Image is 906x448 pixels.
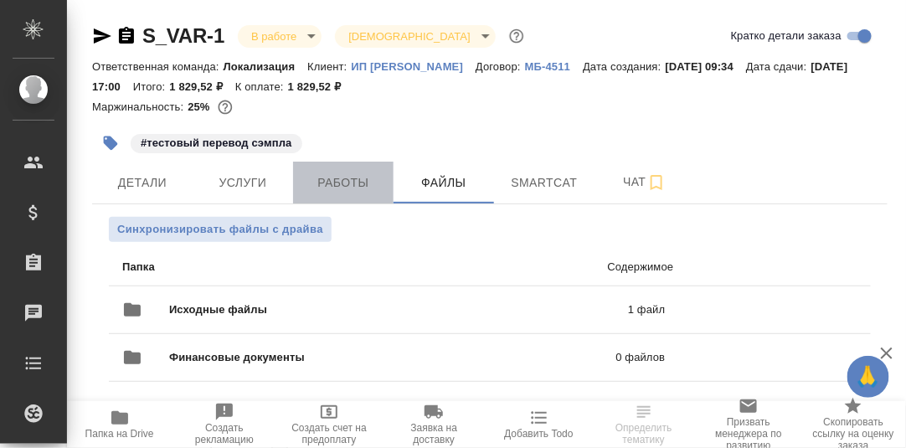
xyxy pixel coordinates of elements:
a: S_VAR-1 [142,24,224,47]
span: Создать счет на предоплату [287,422,372,445]
button: Создать счет на предоплату [277,401,382,448]
span: тестовый перевод сэмпла [129,135,304,149]
p: [DATE] 09:34 [666,60,747,73]
p: Договор: [476,60,525,73]
button: Скопировать ссылку [116,26,136,46]
button: Скопировать ссылку на оценку заказа [801,401,906,448]
p: #тестовый перевод сэмпла [141,135,292,152]
button: В работе [246,29,301,44]
button: Создать рекламацию [172,401,276,448]
button: 🙏 [847,356,889,398]
button: Добавить Todo [486,401,591,448]
button: Добавить тэг [92,125,129,162]
p: 1 829,52 ₽ [288,80,354,93]
span: Определить тематику [601,422,686,445]
p: Маржинальность: [92,100,188,113]
p: К оплате: [235,80,288,93]
p: Итого: [133,80,169,93]
span: Финансовые документы [169,349,461,366]
p: 1 829,52 ₽ [169,80,235,93]
span: 🙏 [854,359,883,394]
p: Дата сдачи: [746,60,811,73]
span: Синхронизировать файлы с драйва [117,221,323,238]
span: Работы [303,173,384,193]
span: Детали [102,173,183,193]
span: Исходные файлы [169,301,448,318]
button: [DEMOGRAPHIC_DATA] [343,29,475,44]
a: МБ-4511 [525,59,583,73]
button: 1140.00 RUB; [214,96,236,118]
span: Файлы [404,173,484,193]
p: 0 файлов [461,349,666,366]
p: 25% [188,100,214,113]
span: Добавить Todo [504,428,573,440]
p: Содержимое [381,259,673,275]
p: 1 файл [448,301,666,318]
div: В работе [238,25,322,48]
svg: Подписаться [646,173,667,193]
button: Скопировать ссылку для ЯМессенджера [92,26,112,46]
p: Локализация [224,60,308,73]
span: Создать рекламацию [182,422,266,445]
button: Синхронизировать файлы с драйва [109,217,332,242]
p: ИП [PERSON_NAME] [352,60,476,73]
button: Призвать менеджера по развитию [697,401,801,448]
a: ИП [PERSON_NAME] [352,59,476,73]
span: Smartcat [504,173,584,193]
span: Папка на Drive [85,428,154,440]
p: МБ-4511 [525,60,583,73]
div: В работе [335,25,495,48]
button: Доп статусы указывают на важность/срочность заказа [506,25,528,47]
button: folder [112,290,152,330]
p: Папка [122,259,381,275]
span: Услуги [203,173,283,193]
button: Заявка на доставку [382,401,486,448]
span: Кратко детали заказа [731,28,842,44]
button: Папка на Drive [67,401,172,448]
p: Ответственная команда: [92,60,224,73]
span: Заявка на доставку [392,422,476,445]
p: Клиент: [307,60,351,73]
button: folder [112,337,152,378]
span: Чат [605,172,685,193]
button: Определить тематику [591,401,696,448]
p: Дата создания: [583,60,665,73]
